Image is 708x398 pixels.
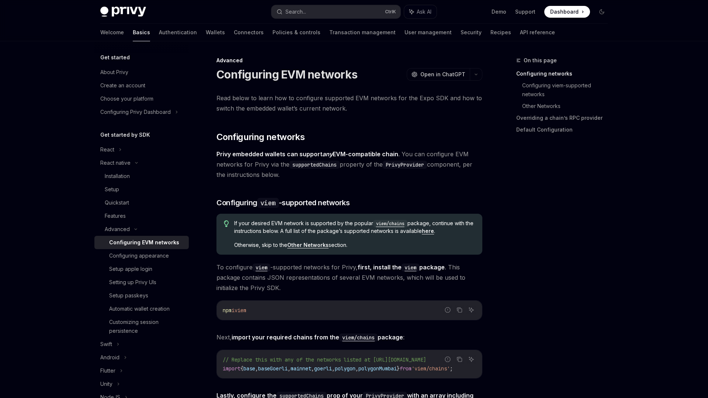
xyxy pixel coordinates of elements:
[109,238,179,247] div: Configuring EVM networks
[285,7,306,16] div: Search...
[216,198,350,208] span: Configuring -supported networks
[109,304,170,313] div: Automatic wallet creation
[358,263,445,271] strong: first, install the package
[234,220,475,235] span: If your desired EVM network is supported by the popular package, continue with the instructions b...
[258,365,288,372] span: baseGoerli
[400,365,412,372] span: from
[240,365,243,372] span: {
[94,236,189,249] a: Configuring EVM networks
[94,289,189,302] a: Setup passkeys
[216,149,482,180] span: . You can configure EVM networks for Privy via the property of the component, per the instruction...
[216,131,305,143] span: Configuring networks
[407,68,470,81] button: Open in ChatGPT
[109,278,156,287] div: Setting up Privy UIs
[253,263,270,272] code: viem
[544,6,590,18] a: Dashboard
[522,100,614,112] a: Other Networks
[109,291,148,300] div: Setup passkeys
[420,71,465,78] span: Open in ChatGPT
[339,334,378,342] code: viem/chains
[385,9,396,15] span: Ctrl K
[522,80,614,100] a: Configuring viem-supported networks
[417,8,431,15] span: Ask AI
[100,53,130,62] h5: Get started
[105,198,129,207] div: Quickstart
[100,108,171,116] div: Configuring Privy Dashboard
[100,158,131,167] div: React native
[109,265,152,273] div: Setup apple login
[402,263,419,272] code: viem
[311,365,314,372] span: ,
[100,24,124,41] a: Welcome
[515,8,535,15] a: Support
[109,318,184,335] div: Customizing session persistence
[105,185,119,194] div: Setup
[223,307,232,314] span: npm
[257,198,279,208] code: viem
[235,307,246,314] span: viem
[405,24,452,41] a: User management
[355,365,358,372] span: ,
[94,262,189,276] a: Setup apple login
[596,6,608,18] button: Toggle dark mode
[234,24,264,41] a: Connectors
[223,365,240,372] span: import
[109,251,169,260] div: Configuring appearance
[216,332,482,342] span: Next, :
[234,241,475,249] span: Otherwise, skip to the section.
[314,365,332,372] span: goerli
[550,8,579,15] span: Dashboard
[287,242,329,248] a: Other Networks
[455,355,464,364] button: Copy the contents from the code block
[94,302,189,315] a: Automatic wallet creation
[466,305,476,315] button: Ask AI
[288,365,291,372] span: ,
[291,365,311,372] span: mainnet
[516,112,614,124] a: Overriding a chain’s RPC provider
[216,262,482,293] span: To configure -supported networks for Privy, . This package contains JSON representations of sever...
[329,24,396,41] a: Transaction management
[492,8,506,15] a: Demo
[461,24,482,41] a: Security
[339,334,378,341] a: viem/chains
[133,24,150,41] a: Basics
[450,365,453,372] span: ;
[271,5,400,18] button: Search...CtrlK
[100,130,150,139] h5: Get started by SDK
[100,68,128,77] div: About Privy
[273,24,320,41] a: Policies & controls
[224,220,229,227] svg: Tip
[232,307,235,314] span: i
[94,196,189,209] a: Quickstart
[100,94,153,103] div: Choose your platform
[206,24,225,41] a: Wallets
[105,172,130,181] div: Installation
[100,7,146,17] img: dark logo
[422,228,434,234] a: here
[443,355,452,364] button: Report incorrect code
[94,66,189,79] a: About Privy
[100,340,112,349] div: Swift
[322,150,333,158] em: any
[216,150,398,158] strong: Privy embedded wallets can support EVM-compatible chain
[100,380,112,388] div: Unity
[216,57,482,64] div: Advanced
[335,365,355,372] span: polygon
[216,68,357,81] h1: Configuring EVM networks
[100,366,115,375] div: Flutter
[412,365,450,372] span: 'viem/chains'
[94,315,189,338] a: Customizing session persistence
[105,225,130,234] div: Advanced
[397,365,400,372] span: }
[100,145,114,154] div: React
[402,263,419,271] a: viem
[159,24,197,41] a: Authentication
[94,92,189,105] a: Choose your platform
[94,170,189,183] a: Installation
[105,212,126,220] div: Features
[524,56,557,65] span: On this page
[373,220,407,226] a: viem/chains
[516,68,614,80] a: Configuring networks
[466,355,476,364] button: Ask AI
[373,220,407,227] code: viem/chains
